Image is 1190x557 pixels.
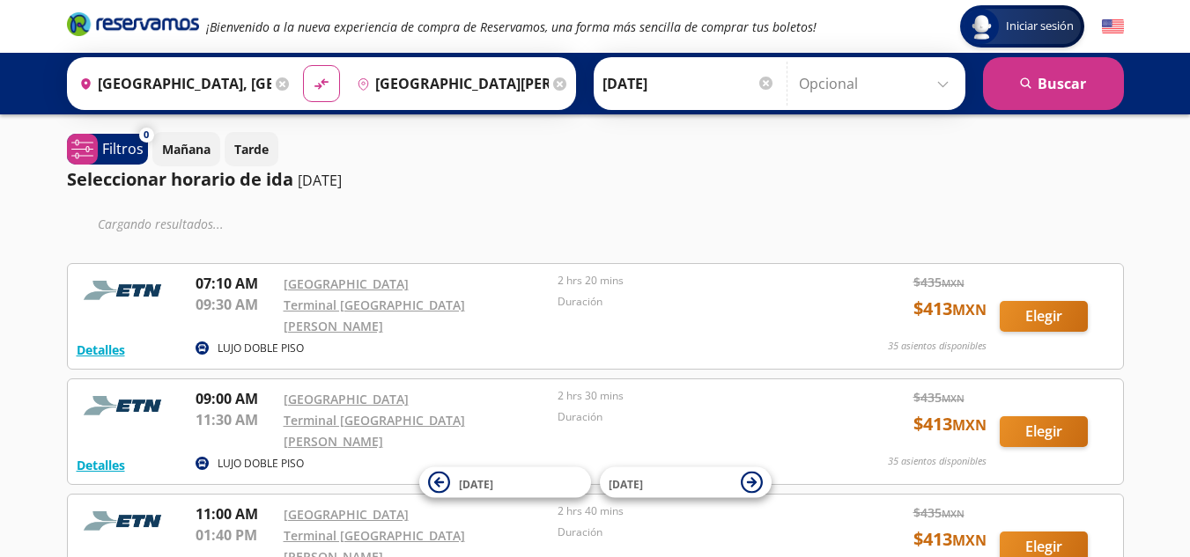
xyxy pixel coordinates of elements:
a: [GEOGRAPHIC_DATA] [284,391,409,407]
p: 07:10 AM [196,273,275,294]
p: 2 hrs 40 mins [558,503,824,519]
button: Detalles [77,341,125,359]
input: Elegir Fecha [602,62,775,106]
button: Buscar [983,57,1124,110]
span: $ 413 [913,411,987,437]
span: 0 [144,128,149,143]
input: Buscar Origen [72,62,271,106]
p: 2 hrs 30 mins [558,388,824,404]
input: Buscar Destino [350,62,549,106]
p: Seleccionar horario de ida [67,166,293,193]
small: MXN [952,300,987,319]
p: 09:00 AM [196,388,275,409]
a: [GEOGRAPHIC_DATA] [284,275,409,292]
button: Elegir [1000,416,1088,447]
img: RESERVAMOS [77,503,174,539]
a: Brand Logo [67,11,199,42]
p: 2 hrs 20 mins [558,273,824,289]
p: 35 asientos disponibles [888,339,987,354]
button: [DATE] [600,467,772,498]
i: Brand Logo [67,11,199,37]
a: Terminal [GEOGRAPHIC_DATA][PERSON_NAME] [284,297,465,334]
span: $ 435 [913,388,965,407]
img: RESERVAMOS [77,388,174,423]
p: Mañana [162,140,211,158]
p: 35 asientos disponibles [888,454,987,469]
p: LUJO DOBLE PISO [218,456,304,472]
p: 11:00 AM [196,503,275,524]
p: [DATE] [298,170,342,191]
button: [DATE] [419,467,591,498]
span: $ 413 [913,296,987,322]
p: Filtros [102,138,144,159]
small: MXN [952,531,987,550]
p: Duración [558,409,824,425]
span: $ 435 [913,503,965,522]
small: MXN [952,415,987,435]
a: Terminal [GEOGRAPHIC_DATA][PERSON_NAME] [284,412,465,450]
img: RESERVAMOS [77,273,174,308]
button: English [1102,16,1124,38]
span: Iniciar sesión [999,18,1081,35]
a: [GEOGRAPHIC_DATA] [284,506,409,523]
em: Cargando resultados ... [98,216,224,232]
span: $ 413 [913,526,987,553]
button: Tarde [225,132,278,166]
p: Duración [558,294,824,310]
p: 09:30 AM [196,294,275,315]
small: MXN [942,507,965,520]
p: 11:30 AM [196,409,275,430]
span: [DATE] [609,476,643,491]
input: Opcional [799,62,957,106]
small: MXN [942,392,965,405]
em: ¡Bienvenido a la nueva experiencia de compra de Reservamos, una forma más sencilla de comprar tus... [206,18,817,35]
p: Duración [558,524,824,540]
button: 0Filtros [67,134,148,165]
p: LUJO DOBLE PISO [218,341,304,356]
button: Detalles [77,456,125,474]
small: MXN [942,276,965,289]
span: [DATE] [459,476,493,491]
button: Mañana [152,132,220,166]
p: 01:40 PM [196,524,275,546]
p: Tarde [234,140,269,158]
button: Elegir [1000,301,1088,332]
span: $ 435 [913,273,965,291]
